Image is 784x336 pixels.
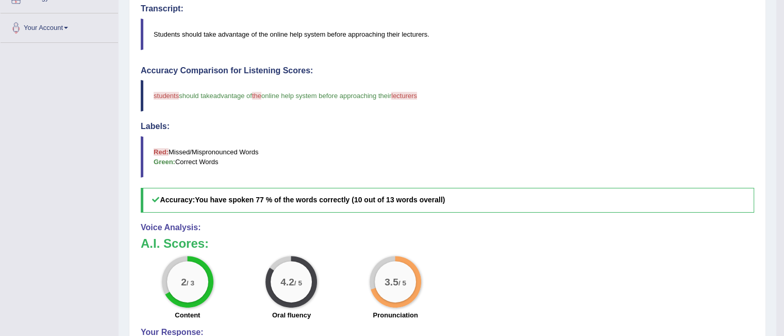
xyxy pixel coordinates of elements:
label: Oral fluency [272,310,311,320]
b: Red: [154,148,169,156]
b: Green: [154,158,175,166]
a: Your Account [1,13,118,39]
big: 2 [181,276,187,287]
big: 4.2 [281,276,295,287]
big: 3.5 [385,276,398,287]
blockquote: Students should take advantage of the online help system before approaching their lecturers. [141,19,754,50]
small: / 5 [294,279,302,286]
span: should take [179,92,213,100]
h4: Voice Analysis: [141,223,754,232]
h4: Accuracy Comparison for Listening Scores: [141,66,754,75]
h4: Labels: [141,122,754,131]
span: the [252,92,261,100]
h4: Transcript: [141,4,754,13]
label: Pronunciation [373,310,418,320]
small: / 3 [187,279,194,286]
b: You have spoken 77 % of the words correctly (10 out of 13 words overall) [195,196,445,204]
span: students [154,92,179,100]
b: A.I. Scores: [141,236,209,250]
span: lecturers [391,92,417,100]
small: / 5 [398,279,406,286]
span: advantage of [213,92,252,100]
h5: Accuracy: [141,188,754,212]
blockquote: Missed/Mispronounced Words Correct Words [141,136,754,178]
span: online help system before approaching their [261,92,391,100]
label: Content [175,310,200,320]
